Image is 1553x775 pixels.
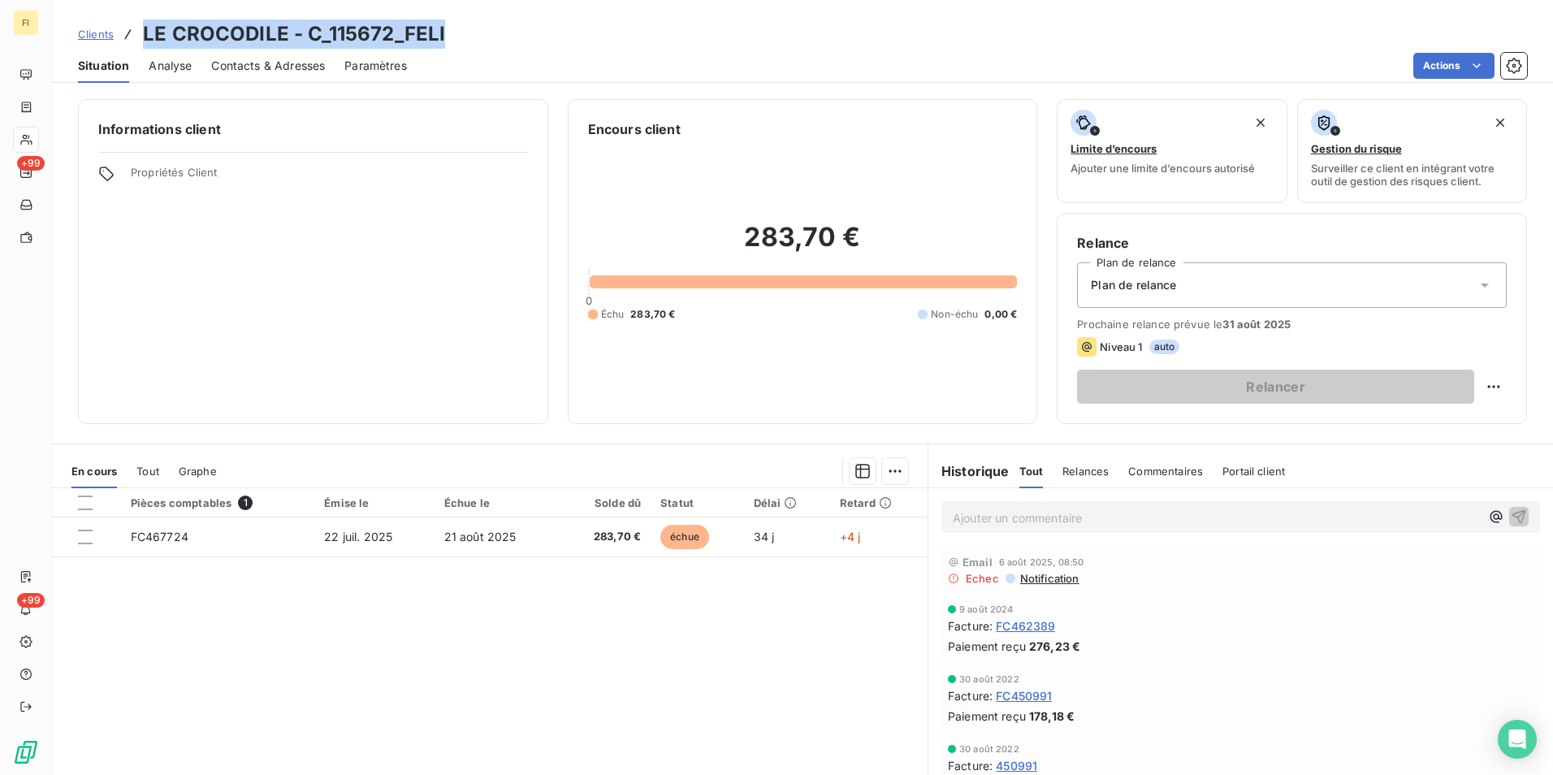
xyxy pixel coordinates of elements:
[963,556,993,569] span: Email
[17,156,45,171] span: +99
[1062,465,1109,478] span: Relances
[78,28,114,41] span: Clients
[588,221,1018,270] h2: 283,70 €
[1077,370,1474,404] button: Relancer
[660,496,733,509] div: Statut
[149,58,192,74] span: Analyse
[588,119,681,139] h6: Encours client
[1019,572,1079,585] span: Notification
[754,496,820,509] div: Délai
[1311,162,1513,188] span: Surveiller ce client en intégrant votre outil de gestion des risques client.
[1128,465,1203,478] span: Commentaires
[996,757,1037,774] span: 450991
[966,572,999,585] span: Echec
[1297,99,1527,203] button: Gestion du risqueSurveiller ce client en intégrant votre outil de gestion des risques client.
[1029,708,1075,725] span: 178,18 €
[131,496,305,510] div: Pièces comptables
[131,166,528,188] span: Propriétés Client
[1222,318,1291,331] span: 31 août 2025
[1019,465,1044,478] span: Tout
[840,530,861,543] span: +4 j
[959,744,1019,754] span: 30 août 2022
[630,307,675,322] span: 283,70 €
[948,757,993,774] span: Facture :
[13,739,39,765] img: Logo LeanPay
[131,530,188,543] span: FC467724
[569,529,641,545] span: 283,70 €
[1057,99,1287,203] button: Limite d’encoursAjouter une limite d’encours autorisé
[948,708,1026,725] span: Paiement reçu
[324,496,425,509] div: Émise le
[569,496,641,509] div: Solde dû
[660,525,709,549] span: échue
[136,465,159,478] span: Tout
[1071,142,1157,155] span: Limite d’encours
[1413,53,1495,79] button: Actions
[1071,162,1255,175] span: Ajouter une limite d’encours autorisé
[344,58,407,74] span: Paramètres
[996,617,1055,634] span: FC462389
[444,496,550,509] div: Échue le
[1311,142,1402,155] span: Gestion du risque
[179,465,217,478] span: Graphe
[1498,720,1537,759] div: Open Intercom Messenger
[948,687,993,704] span: Facture :
[1149,340,1180,354] span: auto
[754,530,775,543] span: 34 j
[17,593,45,608] span: +99
[840,496,918,509] div: Retard
[931,307,978,322] span: Non-échu
[1100,340,1142,353] span: Niveau 1
[78,58,129,74] span: Situation
[1077,318,1507,331] span: Prochaine relance prévue le
[71,465,117,478] span: En cours
[1077,233,1507,253] h6: Relance
[984,307,1017,322] span: 0,00 €
[238,496,253,510] span: 1
[959,674,1019,684] span: 30 août 2022
[13,159,38,185] a: +99
[601,307,625,322] span: Échu
[928,461,1010,481] h6: Historique
[143,19,445,49] h3: LE CROCODILE - C_115672_FELI
[98,119,528,139] h6: Informations client
[78,26,114,42] a: Clients
[211,58,325,74] span: Contacts & Adresses
[1222,465,1285,478] span: Portail client
[1091,277,1176,293] span: Plan de relance
[999,557,1084,567] span: 6 août 2025, 08:50
[324,530,392,543] span: 22 juil. 2025
[959,604,1014,614] span: 9 août 2024
[444,530,517,543] span: 21 août 2025
[996,687,1052,704] span: FC450991
[948,617,993,634] span: Facture :
[948,638,1026,655] span: Paiement reçu
[13,10,39,36] div: FI
[1029,638,1080,655] span: 276,23 €
[586,294,592,307] span: 0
